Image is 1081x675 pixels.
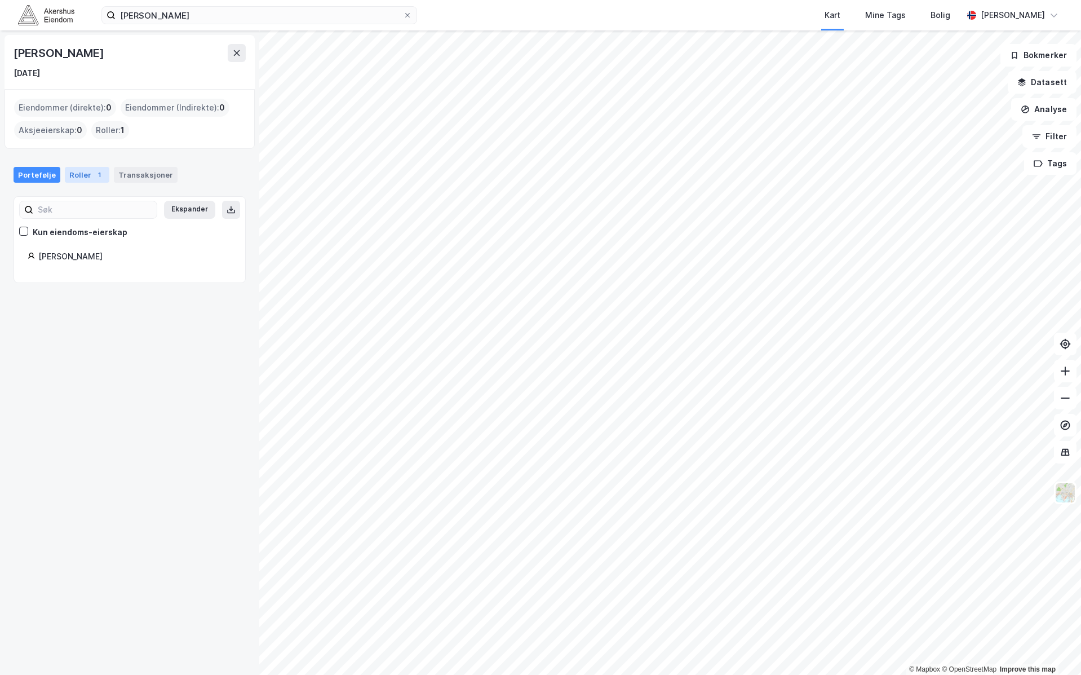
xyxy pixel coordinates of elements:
[121,99,229,117] div: Eiendommer (Indirekte) :
[1022,125,1076,148] button: Filter
[114,167,178,183] div: Transaksjoner
[909,665,940,673] a: Mapbox
[1024,152,1076,175] button: Tags
[1025,621,1081,675] div: Kontrollprogram for chat
[33,201,157,218] input: Søk
[18,5,74,25] img: akershus-eiendom-logo.9091f326c980b4bce74ccdd9f866810c.svg
[14,44,106,62] div: [PERSON_NAME]
[1025,621,1081,675] iframe: Chat Widget
[94,169,105,180] div: 1
[942,665,996,673] a: OpenStreetMap
[14,121,87,139] div: Aksjeeierskap :
[77,123,82,137] span: 0
[825,8,840,22] div: Kart
[65,167,109,183] div: Roller
[116,7,403,24] input: Søk på adresse, matrikkel, gårdeiere, leietakere eller personer
[33,226,127,239] div: Kun eiendoms-eierskap
[981,8,1045,22] div: [PERSON_NAME]
[14,67,40,80] div: [DATE]
[1000,44,1076,67] button: Bokmerker
[106,101,112,114] span: 0
[14,99,116,117] div: Eiendommer (direkte) :
[14,167,60,183] div: Portefølje
[1000,665,1056,673] a: Improve this map
[865,8,906,22] div: Mine Tags
[164,201,215,219] button: Ekspander
[121,123,125,137] span: 1
[1055,482,1076,504] img: Z
[1008,71,1076,94] button: Datasett
[219,101,225,114] span: 0
[38,250,232,263] div: [PERSON_NAME]
[1011,98,1076,121] button: Analyse
[91,121,129,139] div: Roller :
[931,8,950,22] div: Bolig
